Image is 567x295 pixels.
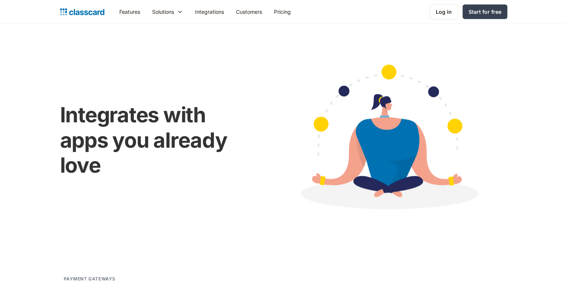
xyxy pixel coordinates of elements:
[146,3,189,20] div: Solutions
[429,4,458,19] a: Log in
[268,50,507,229] img: Cartoon image showing connected apps
[189,3,230,20] a: Integrations
[463,4,507,19] a: Start for free
[60,7,104,17] a: home
[64,275,116,282] h2: Payment gateways
[268,3,297,20] a: Pricing
[230,3,268,20] a: Customers
[436,8,452,16] div: Log in
[113,3,146,20] a: Features
[60,103,253,178] h1: Integrates with apps you already love
[152,8,174,16] div: Solutions
[469,8,501,16] div: Start for free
